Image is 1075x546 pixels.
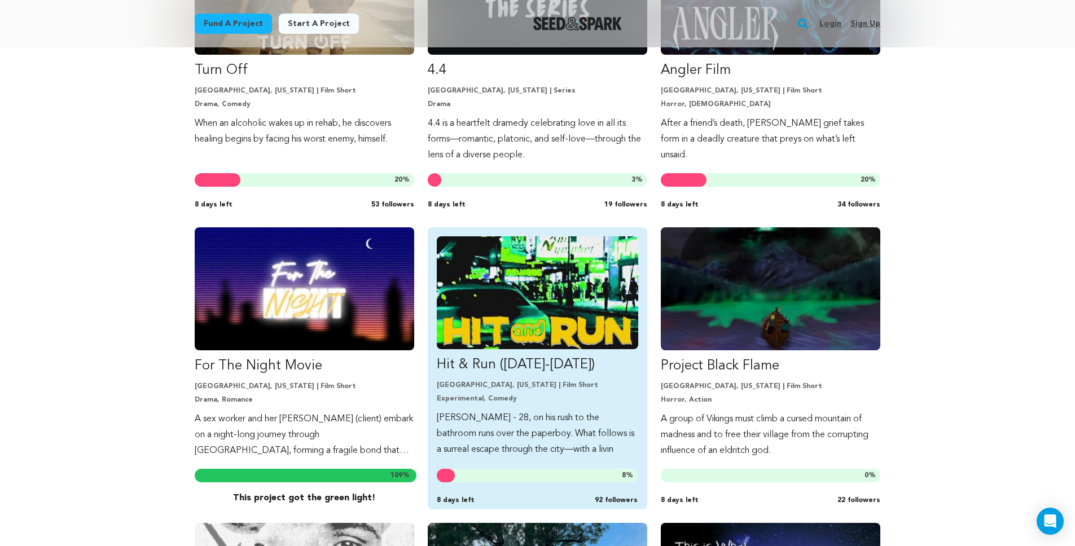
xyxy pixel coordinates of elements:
span: 20 [861,177,868,183]
span: % [861,175,876,184]
span: 8 days left [195,200,232,209]
span: 8 [622,472,626,479]
p: Experimental, Comedy [437,394,638,403]
span: % [865,471,876,480]
p: [GEOGRAPHIC_DATA], [US_STATE] | Film Short [195,382,414,391]
a: Start a project [279,14,359,34]
p: [GEOGRAPHIC_DATA], [US_STATE] | Film Short [437,381,638,390]
span: % [631,175,643,184]
p: After a friend’s death, [PERSON_NAME] grief takes form in a deadly creature that preys on what’s ... [661,116,880,163]
a: Fund For The Night Movie [195,227,414,459]
p: [PERSON_NAME] - 28, on his rush to the bathroom runs over the paperboy. What follows is a surreal... [437,410,638,457]
img: Seed&Spark Logo Dark Mode [533,17,622,30]
p: Turn Off [195,61,414,80]
span: % [622,471,633,480]
p: Horror, Action [661,395,880,404]
p: Hit & Run ([DATE]-[DATE]) [437,356,638,374]
p: When an alcoholic wakes up in rehab, he discovers healing begins by facing his worst enemy, himself. [195,116,414,147]
p: A sex worker and her [PERSON_NAME] (client) embark on a night-long journey through [GEOGRAPHIC_DA... [195,411,414,459]
p: Angler Film [661,61,880,80]
span: % [394,175,410,184]
span: 8 days left [661,200,699,209]
span: 53 followers [371,200,414,209]
p: Project Black Flame [661,357,880,375]
a: Fund a project [195,14,272,34]
p: 4.4 [428,61,647,80]
p: [GEOGRAPHIC_DATA], [US_STATE] | Film Short [195,86,414,95]
a: Fund Hit &amp; Run (2025-2026) [437,236,638,457]
span: 92 followers [595,496,638,505]
p: [GEOGRAPHIC_DATA], [US_STATE] | Series [428,86,647,95]
p: 4.4 is a heartfelt dramedy celebrating love in all its forms—romantic, platonic, and self-love—th... [428,116,647,163]
p: [GEOGRAPHIC_DATA], [US_STATE] | Film Short [661,86,880,95]
span: 8 days left [437,496,475,505]
div: Open Intercom Messenger [1037,508,1064,535]
span: 19 followers [604,200,647,209]
a: Sign up [850,15,880,33]
p: This project got the green light! [195,491,414,505]
span: % [390,471,410,480]
p: Drama, Comedy [195,100,414,109]
span: 20 [394,177,402,183]
p: [GEOGRAPHIC_DATA], [US_STATE] | Film Short [661,382,880,391]
p: A group of Vikings must climb a cursed mountain of madness and to free their village from the cor... [661,411,880,459]
a: Login [819,15,841,33]
p: Horror, [DEMOGRAPHIC_DATA] [661,100,880,109]
span: 0 [865,472,868,479]
span: 34 followers [837,200,880,209]
span: 8 days left [661,496,699,505]
span: 3 [631,177,635,183]
a: Seed&Spark Homepage [533,17,622,30]
span: 109 [390,472,402,479]
span: 22 followers [837,496,880,505]
p: For The Night Movie [195,357,414,375]
p: Drama, Romance [195,395,414,404]
a: Fund Project Black Flame [661,227,880,459]
p: Drama [428,100,647,109]
span: 8 days left [428,200,466,209]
